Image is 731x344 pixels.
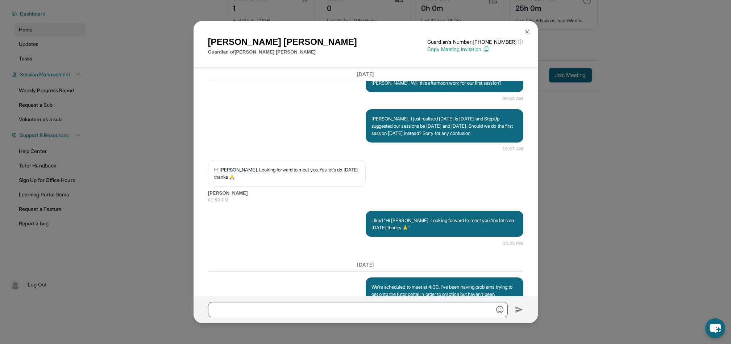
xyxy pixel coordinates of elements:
[524,29,530,35] img: Close Icon
[208,196,523,204] span: 01:58 PM
[502,145,523,153] span: 10:57 AM
[496,306,503,313] img: Emoji
[427,38,523,46] p: Guardian's Number: [PHONE_NUMBER]
[214,166,360,181] p: Hi [PERSON_NAME]. Looking forward to meet you.Yes let's do [DATE] thanks 🙏
[208,35,357,48] h1: [PERSON_NAME] [PERSON_NAME]
[503,240,523,247] span: 03:25 PM
[208,48,357,56] p: Guardian of [PERSON_NAME] [PERSON_NAME]
[208,190,523,197] span: [PERSON_NAME]
[427,46,523,53] p: Copy Meeting Invitation
[208,261,523,268] h3: [DATE]
[371,217,518,231] p: Liked “Hi [PERSON_NAME]. Looking forward to meet you.Yes let's do [DATE] thanks 🙏”
[371,115,518,137] p: [PERSON_NAME], I just realized [DATE] is [DATE] and StepUp suggested our sessions be [DATE] and [...
[483,46,489,52] img: Copy Icon
[515,305,523,314] img: Send icon
[502,95,523,102] span: 09:53 AM
[705,318,725,338] button: chat-button
[371,283,518,334] p: We’re scheduled to meet at 4:30. I've been having problems trying to get onto the tutor portal in...
[208,71,523,78] h3: [DATE]
[518,38,523,46] span: ⓘ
